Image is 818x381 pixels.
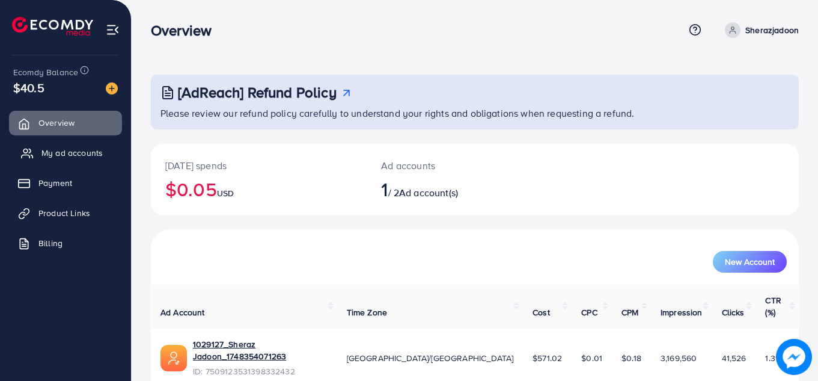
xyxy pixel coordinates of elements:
[722,306,745,318] span: Clicks
[765,352,778,364] span: 1.31
[347,352,514,364] span: [GEOGRAPHIC_DATA]/[GEOGRAPHIC_DATA]
[347,306,387,318] span: Time Zone
[38,117,75,129] span: Overview
[776,339,812,375] img: image
[381,158,514,173] p: Ad accounts
[38,237,63,249] span: Billing
[399,186,458,199] span: Ad account(s)
[160,106,792,120] p: Please review our refund policy carefully to understand your rights and obligations when requesti...
[661,306,703,318] span: Impression
[193,365,328,377] span: ID: 7509123531398332432
[13,66,78,78] span: Ecomdy Balance
[533,306,550,318] span: Cost
[106,82,118,94] img: image
[581,352,602,364] span: $0.01
[381,178,514,200] h2: / 2
[13,79,44,96] span: $40.5
[12,17,93,36] img: logo
[38,207,90,219] span: Product Links
[9,171,122,195] a: Payment
[381,175,388,203] span: 1
[165,178,352,200] h2: $0.05
[745,23,799,37] p: Sherazjadoon
[765,294,781,318] span: CTR (%)
[713,251,787,273] button: New Account
[193,338,328,363] a: 1029127_Sheraz Jadoon_1748354071263
[160,306,205,318] span: Ad Account
[9,141,122,165] a: My ad accounts
[217,187,234,199] span: USD
[9,111,122,135] a: Overview
[178,84,337,101] h3: [AdReach] Refund Policy
[533,352,562,364] span: $571.02
[621,306,638,318] span: CPM
[41,147,103,159] span: My ad accounts
[38,177,72,189] span: Payment
[160,345,187,371] img: ic-ads-acc.e4c84228.svg
[106,23,120,37] img: menu
[725,258,775,266] span: New Account
[722,352,746,364] span: 41,526
[9,201,122,225] a: Product Links
[720,22,799,38] a: Sherazjadoon
[165,158,352,173] p: [DATE] spends
[9,231,122,255] a: Billing
[661,352,697,364] span: 3,169,560
[581,306,597,318] span: CPC
[151,22,221,39] h3: Overview
[621,352,641,364] span: $0.18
